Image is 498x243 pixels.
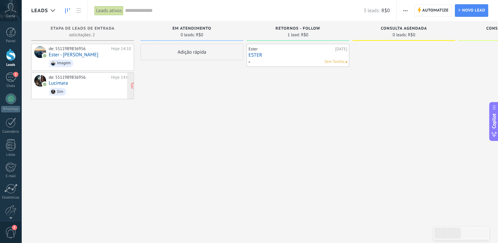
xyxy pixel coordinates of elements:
div: Adição rápida [141,44,243,60]
div: Imagem [57,61,70,66]
span: Automatize [422,5,449,16]
div: Sim [57,90,63,94]
div: de: 5511989836956 [49,46,109,51]
div: Chats [1,84,20,88]
span: 3 leads: [363,8,380,14]
div: Hoje 14:10 [111,46,131,51]
a: Novo lead [455,4,488,17]
div: Estatísticas [1,196,20,200]
div: E-mail [1,174,20,178]
a: Lista [73,4,84,17]
span: Leads [31,8,48,14]
div: Lucimara [34,75,46,87]
span: 2 [13,72,18,77]
div: de: 5511989836956 [49,75,109,80]
div: Calendário [1,130,20,134]
div: Leads ativos [94,6,123,15]
div: Etapa de leads de entrada [35,26,131,32]
div: Ester [249,46,333,52]
span: CONSULTA AGENDADA [381,26,427,31]
span: EM ATENDIMENTO [172,26,211,31]
div: Ester - Hype Mídia [34,46,46,58]
span: Copilot [491,114,497,129]
span: 0 leads: [181,33,195,37]
a: Leads [62,4,73,17]
span: 2 [12,225,17,230]
a: Automatize [414,4,452,17]
span: solicitações: 2 [69,33,95,37]
span: RETORNOS - FOLLOW [275,26,320,31]
img: com.amocrm.amocrmwa.svg [42,82,47,87]
span: 0 leads: [393,33,407,37]
div: Leads [1,63,20,67]
span: 1 lead: [287,33,300,37]
div: Listas [1,153,20,157]
span: R$0 [381,8,390,14]
span: Conta [6,14,15,18]
span: R$0 [408,33,415,37]
span: R$0 [196,33,203,37]
span: Sem Tarefas [325,59,345,65]
div: Painel [1,39,20,43]
span: Nenhuma tarefa atribuída [346,61,347,63]
div: RETORNOS - FOLLOW [250,26,346,32]
div: Hoje 14:06 [111,75,131,80]
img: com.amocrm.amocrmwa.svg [42,53,47,58]
a: ESTER [249,52,347,58]
span: Etapa de leads de entrada [51,26,115,31]
span: Novo lead [462,5,485,16]
div: CONSULTA AGENDADA [356,26,452,32]
div: WhatsApp [1,106,20,112]
a: Ester - [PERSON_NAME] [49,52,98,58]
div: EM ATENDIMENTO [144,26,240,32]
span: R$0 [301,33,308,37]
a: Lucimara [49,80,68,86]
div: [DATE] [335,46,347,52]
button: Mais [401,4,410,17]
